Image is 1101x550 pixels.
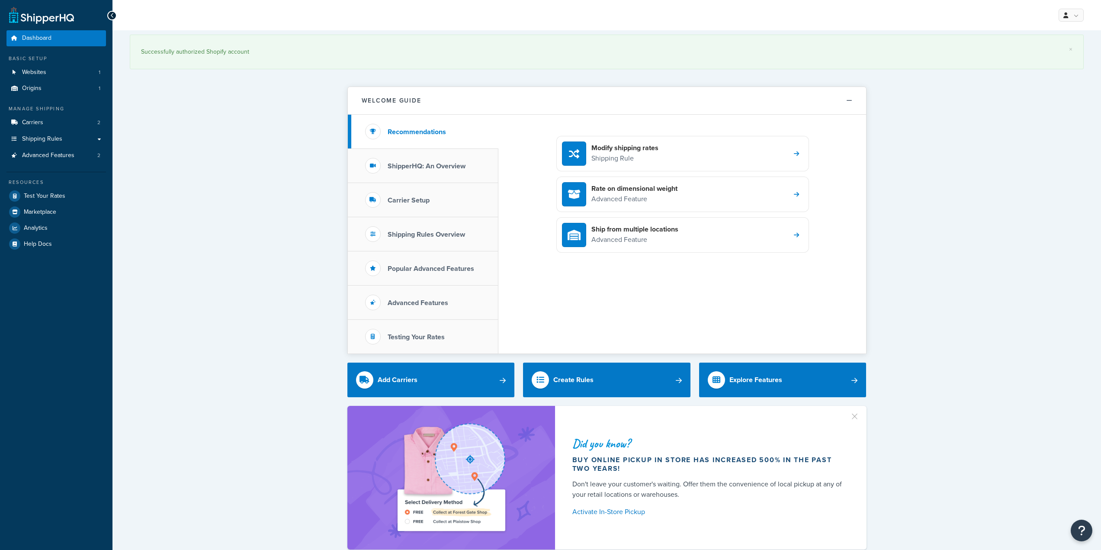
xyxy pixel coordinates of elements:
div: Resources [6,179,106,186]
span: Websites [22,69,46,76]
button: Open Resource Center [1071,520,1092,541]
div: Manage Shipping [6,105,106,113]
a: Explore Features [699,363,867,397]
a: Websites1 [6,64,106,80]
h3: Advanced Features [388,299,448,307]
span: Dashboard [22,35,51,42]
li: Websites [6,64,106,80]
a: Activate In-Store Pickup [572,506,846,518]
div: Buy online pickup in store has increased 500% in the past two years! [572,456,846,473]
span: Test Your Rates [24,193,65,200]
img: ad-shirt-map-b0359fc47e01cab431d101c4b569394f6a03f54285957d908178d52f29eb9668.png [373,419,530,537]
span: 1 [99,85,100,92]
div: Don't leave your customer's waiting. Offer them the convenience of local pickup at any of your re... [572,479,846,500]
a: Advanced Features2 [6,148,106,164]
a: Create Rules [523,363,690,397]
div: Add Carriers [378,374,417,386]
a: Test Your Rates [6,188,106,204]
li: Origins [6,80,106,96]
span: Marketplace [24,209,56,216]
span: Analytics [24,225,48,232]
a: Marketplace [6,204,106,220]
a: Add Carriers [347,363,515,397]
h4: Modify shipping rates [591,143,658,153]
span: Help Docs [24,241,52,248]
h3: ShipperHQ: An Overview [388,162,465,170]
a: Shipping Rules [6,131,106,147]
h3: Carrier Setup [388,196,430,204]
span: Advanced Features [22,152,74,159]
p: Advanced Feature [591,193,677,205]
span: 1 [99,69,100,76]
span: 2 [97,119,100,126]
a: Carriers2 [6,115,106,131]
p: Advanced Feature [591,234,678,245]
span: Shipping Rules [22,135,62,143]
li: Carriers [6,115,106,131]
a: Analytics [6,220,106,236]
a: Help Docs [6,236,106,252]
h4: Ship from multiple locations [591,225,678,234]
div: Did you know? [572,437,846,450]
h3: Testing Your Rates [388,333,445,341]
h3: Recommendations [388,128,446,136]
div: Successfully authorized Shopify account [141,46,1072,58]
a: Dashboard [6,30,106,46]
div: Basic Setup [6,55,106,62]
h3: Popular Advanced Features [388,265,474,273]
div: Create Rules [553,374,594,386]
h3: Shipping Rules Overview [388,231,465,238]
a: × [1069,46,1072,53]
button: Welcome Guide [348,87,866,115]
p: Shipping Rule [591,153,658,164]
div: Explore Features [729,374,782,386]
h2: Welcome Guide [362,97,421,104]
span: 2 [97,152,100,159]
h4: Rate on dimensional weight [591,184,677,193]
span: Carriers [22,119,43,126]
a: Origins1 [6,80,106,96]
span: Origins [22,85,42,92]
li: Advanced Features [6,148,106,164]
